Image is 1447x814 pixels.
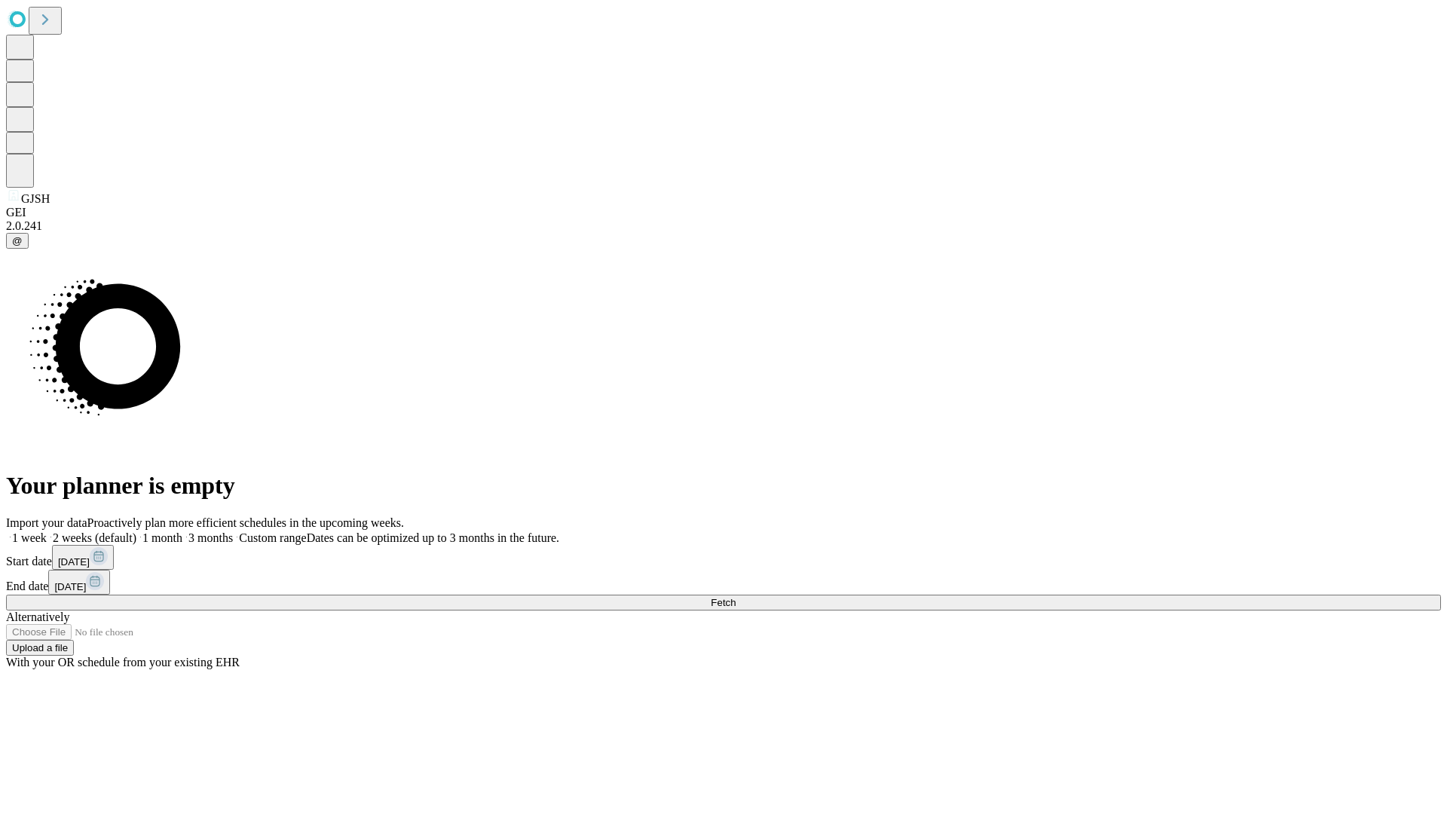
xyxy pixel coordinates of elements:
button: Fetch [6,595,1441,610]
span: GJSH [21,192,50,205]
div: End date [6,570,1441,595]
button: Upload a file [6,640,74,656]
button: [DATE] [52,545,114,570]
div: Start date [6,545,1441,570]
span: Custom range [239,531,306,544]
span: @ [12,235,23,246]
span: Import your data [6,516,87,529]
span: With your OR schedule from your existing EHR [6,656,240,669]
button: [DATE] [48,570,110,595]
div: 2.0.241 [6,219,1441,233]
span: [DATE] [54,581,86,592]
span: Dates can be optimized up to 3 months in the future. [307,531,559,544]
div: GEI [6,206,1441,219]
span: Fetch [711,597,736,608]
h1: Your planner is empty [6,472,1441,500]
span: Alternatively [6,610,69,623]
span: [DATE] [58,556,90,568]
span: 1 week [12,531,47,544]
button: @ [6,233,29,249]
span: Proactively plan more efficient schedules in the upcoming weeks. [87,516,404,529]
span: 3 months [188,531,233,544]
span: 1 month [142,531,182,544]
span: 2 weeks (default) [53,531,136,544]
